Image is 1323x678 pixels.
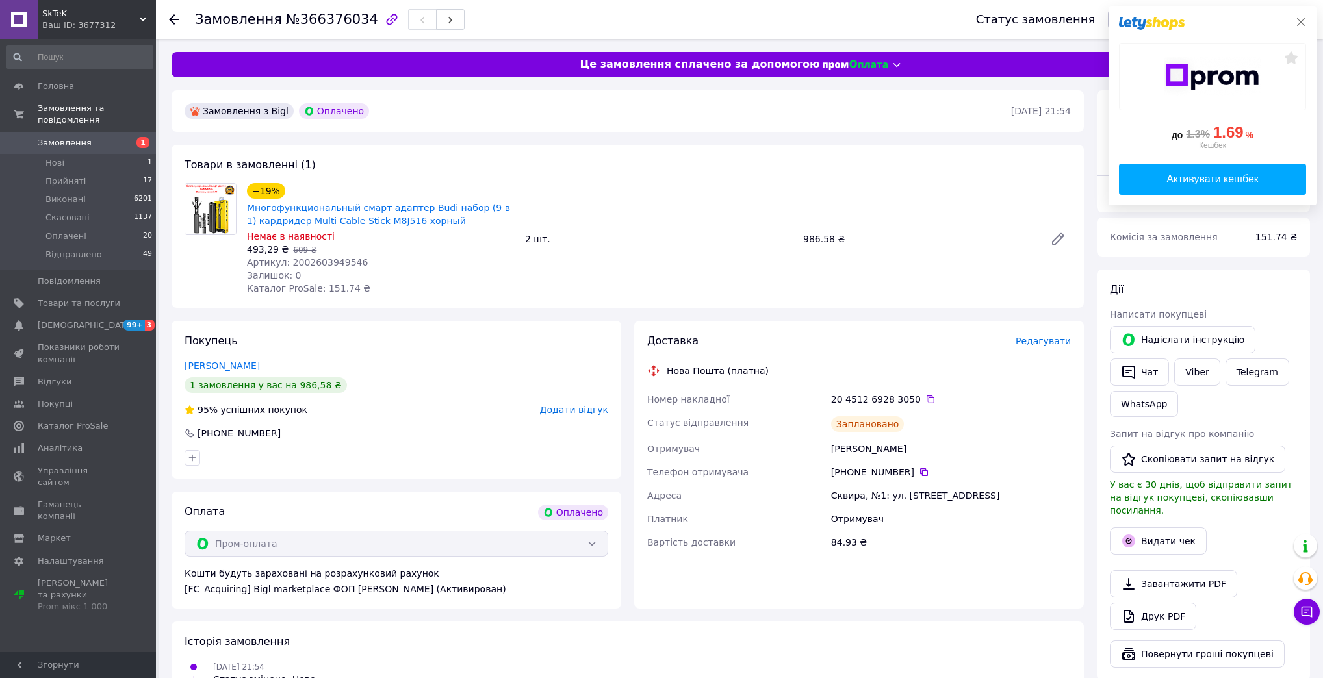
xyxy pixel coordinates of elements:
span: [DEMOGRAPHIC_DATA] [38,320,134,331]
div: [PHONE_NUMBER] [196,427,282,440]
span: Маркет [38,533,71,544]
span: Історія замовлення [185,635,290,647]
span: Написати покупцеві [1110,309,1207,320]
span: Товари в замовленні (1) [185,158,316,171]
div: 986.58 ₴ [798,230,1040,248]
span: Нові [45,157,64,169]
div: Prom мікс 1 000 [38,601,120,612]
span: 49 [143,249,152,260]
button: Скопіювати запит на відгук [1110,446,1285,473]
img: Многофункциональный смарт адаптер Budi набор (9 в 1) кардридер Multi Cable Stick M8J516 хорный [185,184,236,234]
div: Оплачено [538,505,608,520]
span: Це замовлення сплачено за допомогою [580,57,819,72]
span: 1 [136,137,149,148]
div: Заплановано [831,416,905,432]
a: Редагувати [1045,226,1071,252]
div: Статус замовлення [976,13,1096,26]
span: Номер накладної [647,394,730,405]
span: Редагувати [1016,336,1071,346]
a: Завантажити PDF [1110,570,1237,597]
div: Отримувач [828,507,1073,531]
span: Додати відгук [540,405,608,415]
span: Управління сайтом [38,465,120,488]
div: 2 шт. [520,230,798,248]
div: Нова Пошта (платна) [663,364,772,377]
span: 609 ₴ [293,245,316,255]
div: Замовлення з Bigl [185,103,294,119]
span: Відправлено [45,249,102,260]
span: Відгуки [38,376,71,388]
span: SkTeK [42,8,140,19]
span: Оплата [185,505,225,518]
span: Доставка [647,334,699,347]
span: Налаштування [38,555,104,567]
span: У вас є 30 днів, щоб відправити запит на відгук покупцеві, скопіювавши посилання. [1110,479,1292,516]
span: Немає в наявності [247,231,335,242]
span: 17 [143,175,152,187]
span: Артикул: 2002603949546 [247,257,368,268]
a: Viber [1174,358,1220,386]
span: №366376034 [286,12,378,27]
div: Оплачено [299,103,369,119]
button: Чат з покупцем [1294,599,1320,625]
button: Видати чек [1110,527,1207,555]
div: Ваш ID: 3677312 [42,19,156,31]
span: 1 [148,157,152,169]
span: Гаманець компанії [38,499,120,522]
span: Статус відправлення [647,418,749,428]
span: Дії [1110,283,1124,295]
span: Скасовані [45,212,90,223]
span: Повідомлення [38,275,101,287]
button: Повернути гроші покупцеві [1110,640,1285,668]
span: 6201 [134,194,152,205]
div: [PHONE_NUMBER] [831,466,1071,479]
span: 3 [145,320,155,331]
a: WhatsApp [1110,391,1178,417]
span: Залишок: 0 [247,270,302,281]
span: 151.74 ₴ [1255,232,1297,242]
span: Виконані [45,194,86,205]
span: Головна [38,81,74,92]
span: Отримувач [647,444,700,454]
span: 95% [198,405,218,415]
div: [FC_Acquiring] Bigl marketplace ФОП [PERSON_NAME] (Активирован) [185,583,608,596]
span: Адреса [647,490,682,501]
div: 84.93 ₴ [828,531,1073,554]
div: Кошти будуть зараховані на розрахунковий рахунок [185,567,608,596]
span: Замовлення [195,12,282,27]
div: −19% [247,183,285,199]
span: 20 [143,231,152,242]
span: Комісія за замовлення [1110,232,1218,242]
a: Друк PDF [1110,603,1196,630]
div: 1 замовлення у вас на 986,58 ₴ [185,377,347,393]
div: Повернутися назад [169,13,179,26]
div: успішних покупок [185,403,307,416]
a: Многофункциональный смарт адаптер Budi набор (9 в 1) кардридер Multi Cable Stick M8J516 хорный [247,203,510,226]
div: Сквира, №1: ул. [STREET_ADDRESS] [828,484,1073,507]
span: Аналітика [38,442,83,454]
a: [PERSON_NAME] [185,360,260,371]
span: Замовлення та повідомлення [38,103,156,126]
div: 20 4512 6928 3050 [831,393,1071,406]
span: Каталог ProSale [38,420,108,432]
span: [DATE] 21:54 [213,662,264,672]
div: [PERSON_NAME] [828,437,1073,460]
button: Чат [1110,358,1169,386]
input: Пошук [6,45,153,69]
span: Платник [647,514,688,524]
span: Замовлення [38,137,92,149]
button: Надіслати інструкцію [1110,326,1255,353]
span: Прийняті [45,175,86,187]
time: [DATE] 21:54 [1011,106,1071,116]
span: Покупці [38,398,73,410]
span: Покупець [185,334,238,347]
span: Запит на відгук про компанію [1110,429,1254,439]
span: Товари та послуги [38,297,120,309]
a: Telegram [1226,358,1289,386]
span: 1137 [134,212,152,223]
span: Оплачені [45,231,86,242]
span: Вартість доставки [647,537,736,547]
span: Каталог ProSale: 151.74 ₴ [247,283,370,294]
span: 99+ [123,320,145,331]
span: [PERSON_NAME] та рахунки [38,577,120,613]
